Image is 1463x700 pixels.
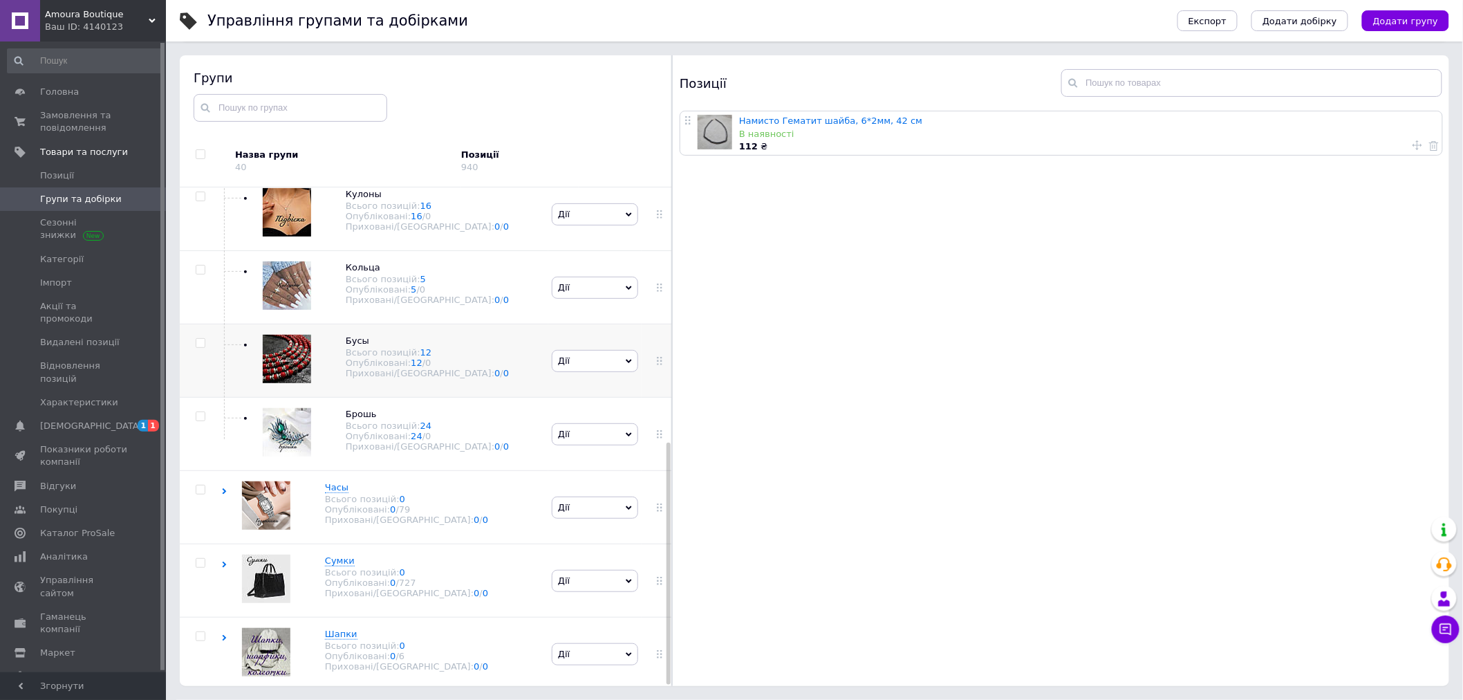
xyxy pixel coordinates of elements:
[325,482,348,492] span: Часы
[346,335,369,346] span: Бусы
[325,629,357,639] span: Шапки
[420,421,432,431] a: 24
[474,515,479,525] a: 0
[346,441,509,452] div: Приховані/[GEOGRAPHIC_DATA]:
[325,578,488,588] div: Опубліковані:
[399,578,416,588] div: 727
[325,588,488,598] div: Приховані/[GEOGRAPHIC_DATA]:
[417,284,426,295] span: /
[503,368,509,378] a: 0
[461,149,579,161] div: Позиції
[501,441,510,452] span: /
[501,295,510,305] span: /
[45,21,166,33] div: Ваш ID: 4140123
[1177,10,1238,31] button: Експорт
[40,360,128,385] span: Відновлення позицій
[474,661,479,672] a: 0
[396,578,416,588] span: /
[346,421,509,431] div: Всього позицій:
[346,409,377,419] span: Брошь
[40,611,128,636] span: Гаманець компанії
[480,661,489,672] span: /
[325,567,488,578] div: Всього позицій:
[346,295,509,305] div: Приховані/[GEOGRAPHIC_DATA]:
[558,429,570,439] span: Дії
[480,515,489,525] span: /
[1432,616,1460,643] button: Чат з покупцем
[390,651,395,661] a: 0
[399,504,411,515] div: 79
[263,408,311,457] img: Брошь
[503,221,509,232] a: 0
[40,253,84,266] span: Категорії
[40,146,128,158] span: Товари та послуги
[148,420,159,432] span: 1
[346,431,509,441] div: Опубліковані:
[40,86,79,98] span: Головна
[480,588,489,598] span: /
[40,670,111,683] span: Налаштування
[325,494,488,504] div: Всього позицій:
[411,431,422,441] a: 24
[40,300,128,325] span: Акції та промокоди
[399,651,404,661] div: 6
[1429,139,1439,151] a: Видалити товар
[1362,10,1449,31] button: Додати групу
[346,368,509,378] div: Приховані/[GEOGRAPHIC_DATA]:
[558,209,570,219] span: Дії
[346,201,509,211] div: Всього позицій:
[558,649,570,659] span: Дії
[1189,16,1227,26] span: Експорт
[7,48,163,73] input: Пошук
[40,217,128,241] span: Сезонні знижки
[1373,16,1438,26] span: Додати групу
[325,661,488,672] div: Приховані/[GEOGRAPHIC_DATA]:
[494,295,500,305] a: 0
[739,128,1435,140] div: В наявності
[40,277,72,289] span: Імпорт
[420,284,425,295] div: 0
[483,588,488,598] a: 0
[40,193,122,205] span: Групи та добірки
[474,588,479,598] a: 0
[422,431,431,441] span: /
[194,94,387,122] input: Пошук по групах
[263,261,311,310] img: Кольца
[242,628,290,676] img: Шапки
[325,504,488,515] div: Опубліковані:
[138,420,149,432] span: 1
[494,441,500,452] a: 0
[346,347,509,358] div: Всього позицій:
[40,420,142,432] span: [DEMOGRAPHIC_DATA]
[40,169,74,182] span: Позиції
[503,441,509,452] a: 0
[40,396,118,409] span: Характеристики
[390,504,395,515] a: 0
[40,109,128,134] span: Замовлення та повідомлення
[425,358,431,368] div: 0
[346,358,509,368] div: Опубліковані:
[411,358,422,368] a: 12
[1251,10,1348,31] button: Додати добірку
[40,551,88,563] span: Аналітика
[420,201,432,211] a: 16
[346,274,509,284] div: Всього позицій:
[494,221,500,232] a: 0
[396,651,405,661] span: /
[40,504,77,516] span: Покупці
[325,641,488,651] div: Всього позицій:
[207,12,468,29] h1: Управління групами та добірками
[390,578,395,588] a: 0
[422,211,431,221] span: /
[483,515,488,525] a: 0
[501,368,510,378] span: /
[235,162,247,172] div: 40
[739,141,758,151] b: 112
[194,69,658,86] div: Групи
[558,282,570,293] span: Дії
[739,116,922,126] a: Намисто Гематит шайба, 6*2мм, 42 см
[40,480,76,492] span: Відгуки
[400,494,405,504] a: 0
[558,356,570,366] span: Дії
[40,647,75,659] span: Маркет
